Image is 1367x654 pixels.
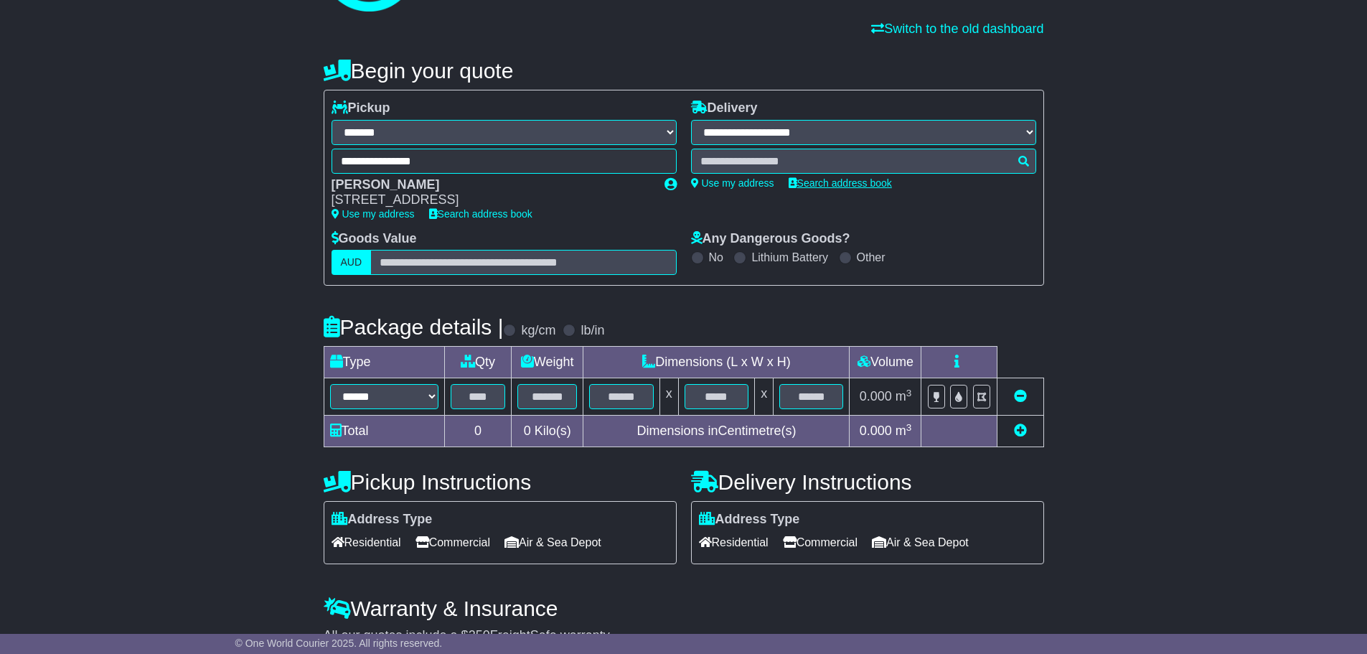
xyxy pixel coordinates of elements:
label: No [709,251,723,264]
td: Total [324,416,445,447]
a: Search address book [789,177,892,189]
label: kg/cm [521,323,555,339]
h4: Pickup Instructions [324,470,677,494]
label: Address Type [332,512,433,528]
h4: Package details | [324,315,504,339]
span: Air & Sea Depot [872,531,969,553]
div: [STREET_ADDRESS] [332,192,650,208]
td: Qty [445,347,512,378]
td: Dimensions in Centimetre(s) [583,416,850,447]
label: Pickup [332,101,390,116]
h4: Begin your quote [324,59,1044,83]
span: m [896,389,912,403]
typeahead: Please provide city [691,149,1036,174]
span: m [896,424,912,438]
td: x [755,378,774,416]
a: Remove this item [1014,389,1027,403]
div: All our quotes include a $ FreightSafe warranty. [324,628,1044,644]
span: Commercial [415,531,490,553]
a: Add new item [1014,424,1027,438]
h4: Delivery Instructions [691,470,1044,494]
td: Dimensions (L x W x H) [583,347,850,378]
td: Type [324,347,445,378]
sup: 3 [906,422,912,433]
label: Delivery [691,101,758,116]
span: 0 [524,424,531,438]
div: [PERSON_NAME] [332,177,650,193]
span: © One World Courier 2025. All rights reserved. [235,637,443,649]
label: Lithium Battery [751,251,828,264]
td: 0 [445,416,512,447]
td: Kilo(s) [511,416,583,447]
sup: 3 [906,388,912,398]
span: Residential [699,531,769,553]
a: Use my address [332,208,415,220]
td: x [659,378,678,416]
label: Goods Value [332,231,417,247]
a: Switch to the old dashboard [871,22,1043,36]
h4: Warranty & Insurance [324,597,1044,620]
label: AUD [332,250,372,275]
a: Search address book [429,208,532,220]
span: 0.000 [860,389,892,403]
label: Other [857,251,886,264]
label: Address Type [699,512,800,528]
td: Volume [850,347,921,378]
label: Any Dangerous Goods? [691,231,850,247]
td: Weight [511,347,583,378]
span: 250 [469,628,490,643]
span: 0.000 [860,424,892,438]
a: Use my address [691,177,774,189]
span: Residential [332,531,401,553]
label: lb/in [581,323,604,339]
span: Commercial [783,531,858,553]
span: Air & Sea Depot [504,531,601,553]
